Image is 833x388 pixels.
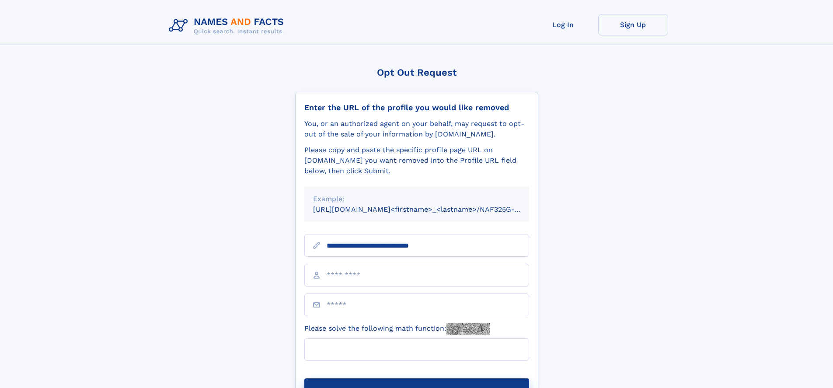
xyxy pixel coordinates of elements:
small: [URL][DOMAIN_NAME]<firstname>_<lastname>/NAF325G-xxxxxxxx [313,205,546,213]
img: Logo Names and Facts [165,14,291,38]
a: Log In [528,14,598,35]
a: Sign Up [598,14,668,35]
label: Please solve the following math function: [304,323,490,335]
div: Example: [313,194,520,204]
div: Opt Out Request [295,67,538,78]
div: Enter the URL of the profile you would like removed [304,103,529,112]
div: Please copy and paste the specific profile page URL on [DOMAIN_NAME] you want removed into the Pr... [304,145,529,176]
div: You, or an authorized agent on your behalf, may request to opt-out of the sale of your informatio... [304,119,529,140]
